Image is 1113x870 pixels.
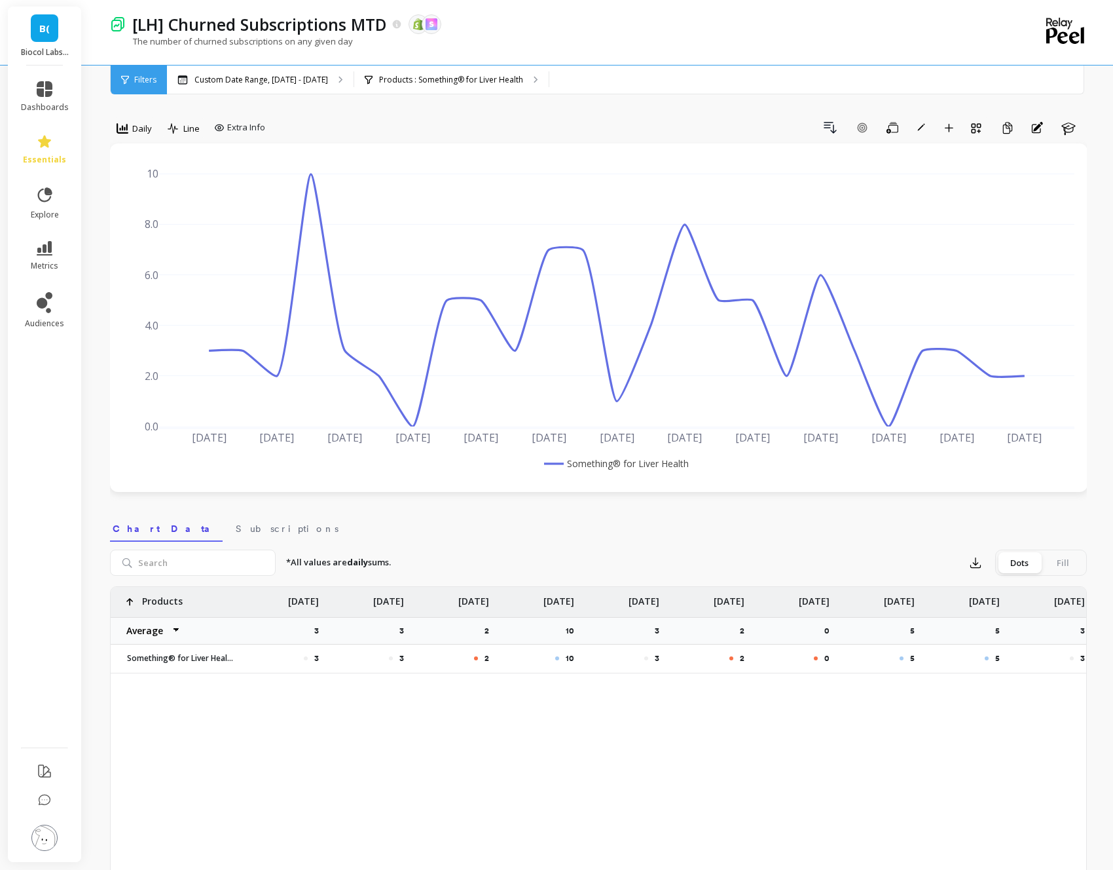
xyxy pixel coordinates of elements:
[655,626,667,636] p: 3
[194,75,328,85] p: Custom Date Range, [DATE] - [DATE]
[910,626,922,636] p: 5
[110,512,1087,542] nav: Tabs
[1080,626,1093,636] p: 3
[314,626,327,636] p: 3
[288,587,319,608] p: [DATE]
[484,653,489,664] p: 2
[236,522,338,535] span: Subscriptions
[119,653,234,664] p: Something® for Liver Health
[629,587,659,608] p: [DATE]
[655,653,659,664] p: 3
[969,587,1000,608] p: [DATE]
[21,47,69,58] p: Biocol Labs (US)
[824,653,830,664] p: 0
[31,210,59,220] span: explore
[543,587,574,608] p: [DATE]
[110,16,126,32] img: header icon
[31,825,58,851] img: profile picture
[1041,552,1084,573] div: Fill
[31,261,58,271] span: metrics
[566,626,582,636] p: 10
[714,587,744,608] p: [DATE]
[998,552,1041,573] div: Dots
[824,626,837,636] p: 0
[1054,587,1085,608] p: [DATE]
[995,626,1008,636] p: 5
[183,123,200,135] span: Line
[740,653,744,664] p: 2
[995,653,1000,664] p: 5
[347,556,368,568] strong: daily
[21,102,69,113] span: dashboards
[314,653,319,664] p: 3
[39,21,50,36] span: B(
[227,121,265,134] span: Extra Info
[910,653,915,664] p: 5
[286,556,391,569] p: *All values are sums.
[566,653,574,664] p: 10
[412,18,424,30] img: api.shopify.svg
[132,123,152,135] span: Daily
[379,75,523,85] p: Products : Something® for Liver Health
[110,35,353,47] p: The number of churned subscriptions on any given day
[25,318,64,329] span: audiences
[399,626,412,636] p: 3
[884,587,915,608] p: [DATE]
[484,626,497,636] p: 2
[458,587,489,608] p: [DATE]
[23,155,66,165] span: essentials
[113,522,220,535] span: Chart Data
[134,75,156,85] span: Filters
[426,18,437,30] img: api.skio.svg
[740,626,752,636] p: 2
[799,587,830,608] p: [DATE]
[110,550,276,576] input: Search
[1080,653,1085,664] p: 3
[399,653,404,664] p: 3
[373,587,404,608] p: [DATE]
[142,587,183,608] p: Products
[132,13,387,35] p: [LH] Churned Subscriptions MTD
